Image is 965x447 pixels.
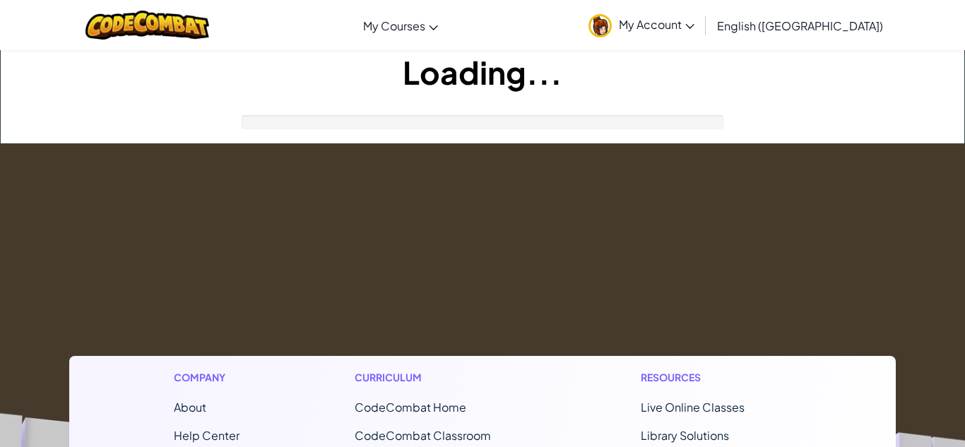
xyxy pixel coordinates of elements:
img: CodeCombat logo [85,11,209,40]
a: About [174,400,206,415]
span: My Account [619,17,694,32]
h1: Resources [641,370,791,385]
a: Library Solutions [641,428,729,443]
span: CodeCombat Home [355,400,466,415]
a: My Account [581,3,701,47]
h1: Company [174,370,239,385]
span: My Courses [363,18,425,33]
a: Live Online Classes [641,400,745,415]
h1: Loading... [1,50,964,94]
a: Help Center [174,428,239,443]
span: English ([GEOGRAPHIC_DATA]) [717,18,883,33]
a: English ([GEOGRAPHIC_DATA]) [710,6,890,44]
h1: Curriculum [355,370,526,385]
a: CodeCombat Classroom [355,428,491,443]
img: avatar [588,14,612,37]
a: My Courses [356,6,445,44]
